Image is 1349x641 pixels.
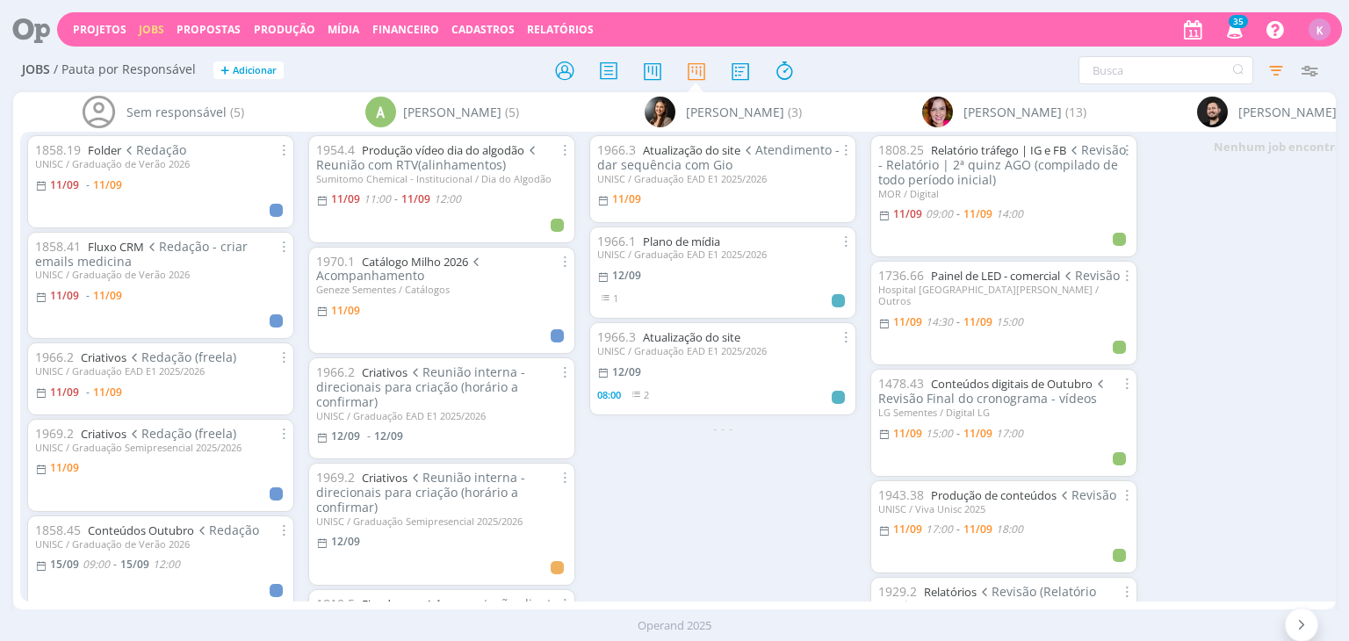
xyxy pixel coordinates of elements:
div: UNISC / Viva Unisc 2025 [878,503,1129,515]
span: 12/09 [331,429,360,443]
span: 12/09 [374,429,403,443]
span: Revisão [1057,486,1116,503]
span: [PERSON_NAME] [686,103,784,121]
a: Produção de conteúdos [931,487,1057,503]
button: +Adicionar [213,61,284,80]
span: Reunião interna - direcionais para criação (horário a confirmar) [316,364,525,410]
button: Mídia [322,23,364,37]
span: Jobs [22,62,50,77]
a: Atualização do site [643,329,740,345]
span: Redação (freela) [126,349,236,365]
span: Redação [121,141,186,158]
: 11/09 [963,426,992,441]
input: Busca [1078,56,1253,84]
a: Criativos [81,426,126,442]
span: 11/09 [93,385,122,400]
span: 11/09 [50,288,79,303]
a: Conteúdos digitais de Outubro [931,376,1093,392]
span: 1808.25 [878,141,924,158]
a: Plano de mídia [643,234,720,249]
span: 1966.2 [35,349,74,365]
a: Fluxo CRM [88,239,144,255]
button: K [1308,14,1331,45]
: - [956,209,960,220]
span: Reunião com RTV(alinhamentos) [316,141,539,173]
div: - - - [582,419,863,437]
span: - [86,387,90,398]
span: Redação (freela) [126,425,236,442]
button: Relatórios [522,23,599,37]
: 17:00 [996,426,1023,441]
span: 1969.2 [316,469,355,486]
button: Produção [249,23,321,37]
span: - [86,180,90,191]
span: 15/09 [50,557,79,572]
: 12/09 [612,268,641,283]
a: Produção vídeo dia do algodão [362,142,524,158]
button: Propostas [171,23,246,37]
: 11/09 [963,206,992,221]
a: Mídia [328,22,359,37]
span: Cadastros [451,22,515,37]
span: 11/09 [50,460,79,475]
span: 1943.38 [878,486,924,503]
span: 11/09 [401,191,430,206]
span: 1970.1 [316,253,355,270]
: 11/09 [893,314,922,329]
span: - [394,194,398,205]
span: 1966.1 [597,233,636,249]
span: Redação - criar emails medicina [35,238,248,270]
span: 1819.5 [316,595,355,612]
span: 11/09 [93,177,122,192]
div: UNISC / Graduação Semipresencial 2025/2026 [35,442,286,453]
div: UNISC / Graduação de Verão 2026 [35,269,286,280]
div: UNISC / Graduação EAD E1 2025/2026 [597,173,848,184]
span: Propostas [177,22,241,37]
span: 11:00 [364,191,391,206]
span: 1969.2 [35,425,74,442]
a: Produção [254,22,315,37]
span: 1858.45 [35,522,81,538]
img: B [1197,97,1228,127]
span: (5) [505,103,519,121]
span: 1478.43 [878,375,924,392]
span: 1929.2 [878,583,917,600]
span: 1858.41 [35,238,81,255]
div: UNISC / Graduação de Verão 2026 [35,158,286,169]
div: K [1309,18,1331,40]
button: Projetos [68,23,132,37]
: - [956,429,960,439]
span: 09:00 [83,557,110,572]
span: - [367,431,371,442]
div: UNISC / Graduação de Verão 2026 [35,538,286,550]
span: 08:00 [597,388,621,401]
img: B [645,97,675,127]
span: 11/09 [331,303,360,318]
span: [PERSON_NAME] [403,103,501,121]
a: Conteúdos Outubro [88,522,194,538]
span: 11/09 [50,385,79,400]
span: Revisão (Relatório monitoramento Agosto) [878,583,1096,615]
span: 1736.66 [878,267,924,284]
: - [956,524,960,535]
a: Relatório tráfego | IG e FB [931,142,1066,158]
span: (13) [1065,103,1086,121]
span: / Pauta por Responsável [54,62,196,77]
: 11/09 [963,522,992,537]
: 18:00 [996,522,1023,537]
span: 12:00 [434,191,461,206]
span: 11/09 [93,288,122,303]
div: UNISC / Graduação EAD E1 2025/2026 [597,248,848,260]
a: Relatórios [924,584,977,600]
span: + [220,61,229,80]
span: Atendimento - dar sequência com Gio [597,141,840,173]
span: 2 [644,388,649,401]
span: Revisão [1060,267,1120,284]
: 15:00 [996,314,1023,329]
div: Hospital [GEOGRAPHIC_DATA][PERSON_NAME] / Outros [878,284,1129,306]
div: UNISC / Graduação EAD E1 2025/2026 [35,365,286,377]
a: Jobs [139,22,164,37]
a: Fim de ano [362,596,420,612]
button: 35 [1216,14,1252,46]
span: 12:00 [153,557,180,572]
